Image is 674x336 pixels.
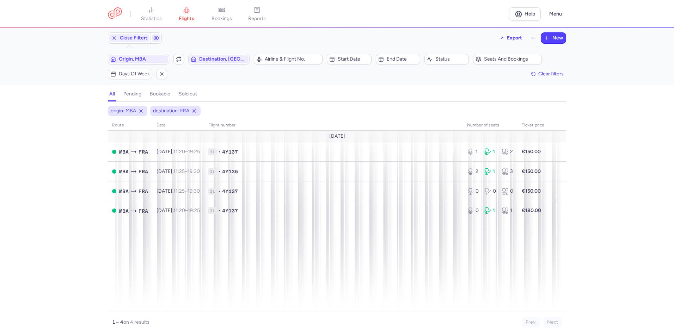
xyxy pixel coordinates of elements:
span: Days of week [119,71,150,77]
button: Close Filters [108,33,151,43]
span: bookings [212,15,232,22]
a: CitizenPlane red outlined logo [108,7,122,20]
span: Export [507,35,522,41]
time: 19:30 [188,168,200,174]
span: 4Y137 [222,188,238,195]
div: 2 [467,168,479,175]
time: 11:20 [173,207,185,213]
span: FRA [139,168,148,175]
button: Status [424,54,469,64]
button: Days of week [108,69,152,79]
span: Origin, MBA [119,56,167,62]
th: number of seats [463,120,517,131]
a: reports [239,6,275,22]
time: 19:30 [188,188,200,194]
span: • [218,207,221,214]
a: flights [169,6,204,22]
strong: €150.00 [522,149,541,155]
button: Export [495,32,527,44]
span: Help [525,11,535,17]
strong: €180.00 [522,207,541,213]
div: 0 [502,188,513,195]
span: • [218,168,221,175]
span: Airline & Flight No. [265,56,320,62]
time: 11:25 [173,188,185,194]
span: Start date [338,56,369,62]
time: 19:25 [188,149,200,155]
time: 11:20 [173,149,185,155]
span: flights [179,15,194,22]
span: • [218,148,221,155]
span: MBA [119,168,129,175]
span: 4Y137 [222,148,238,155]
a: statistics [134,6,169,22]
th: Flight number [204,120,463,131]
span: Status [435,56,466,62]
span: Close Filters [120,35,148,41]
h4: bookable [150,91,170,97]
span: [DATE] [329,133,345,139]
span: 1L [208,148,217,155]
div: 0 [467,207,479,214]
a: bookings [204,6,239,22]
div: 1 [484,207,496,214]
span: [DATE], [157,207,200,213]
h4: all [109,91,115,97]
span: MBA [119,148,129,156]
button: End date [376,54,420,64]
button: Next [543,317,562,328]
button: Airline & Flight No. [254,54,323,64]
span: Clear filters [538,71,564,76]
span: statistics [141,15,162,22]
button: New [541,33,566,43]
span: [DATE], [157,188,200,194]
th: date [152,120,204,131]
div: 1 [484,168,496,175]
button: Menu [545,7,566,21]
strong: 1 – 4 [112,319,123,325]
span: – [173,168,200,174]
span: 1L [208,207,217,214]
div: 1 [467,148,479,155]
span: – [173,188,200,194]
th: route [108,120,152,131]
span: origin: MBA [111,107,136,114]
div: 2 [502,148,513,155]
span: 1L [208,168,217,175]
span: MBA [119,187,129,195]
button: Clear filters [528,69,566,79]
time: 19:25 [188,207,200,213]
th: Ticket price [517,120,549,131]
span: – [173,207,200,213]
h4: sold out [179,91,197,97]
button: Origin, MBA [108,54,169,64]
span: FRA [139,148,148,156]
span: reports [248,15,266,22]
button: Seats and bookings [473,54,542,64]
span: MBA [119,207,129,215]
span: Destination, [GEOGRAPHIC_DATA] [199,56,247,62]
strong: €150.00 [522,168,541,174]
div: 0 [484,188,496,195]
span: 4Y137 [222,207,238,214]
span: [DATE], [157,149,200,155]
span: destination: FRA [153,107,189,114]
time: 11:25 [173,168,185,174]
span: End date [387,56,418,62]
strong: €150.00 [522,188,541,194]
h4: pending [123,91,141,97]
span: on 4 results [123,319,149,325]
span: Seats and bookings [484,56,539,62]
button: Start date [327,54,371,64]
button: Prev. [522,317,540,328]
button: Destination, [GEOGRAPHIC_DATA] [188,54,250,64]
div: 0 [467,188,479,195]
a: Help [509,7,541,21]
span: • [218,188,221,195]
span: 1L [208,188,217,195]
span: FRA [139,187,148,195]
span: New [552,35,563,41]
span: FRA [139,207,148,215]
span: 4Y135 [222,168,238,175]
span: [DATE], [157,168,200,174]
